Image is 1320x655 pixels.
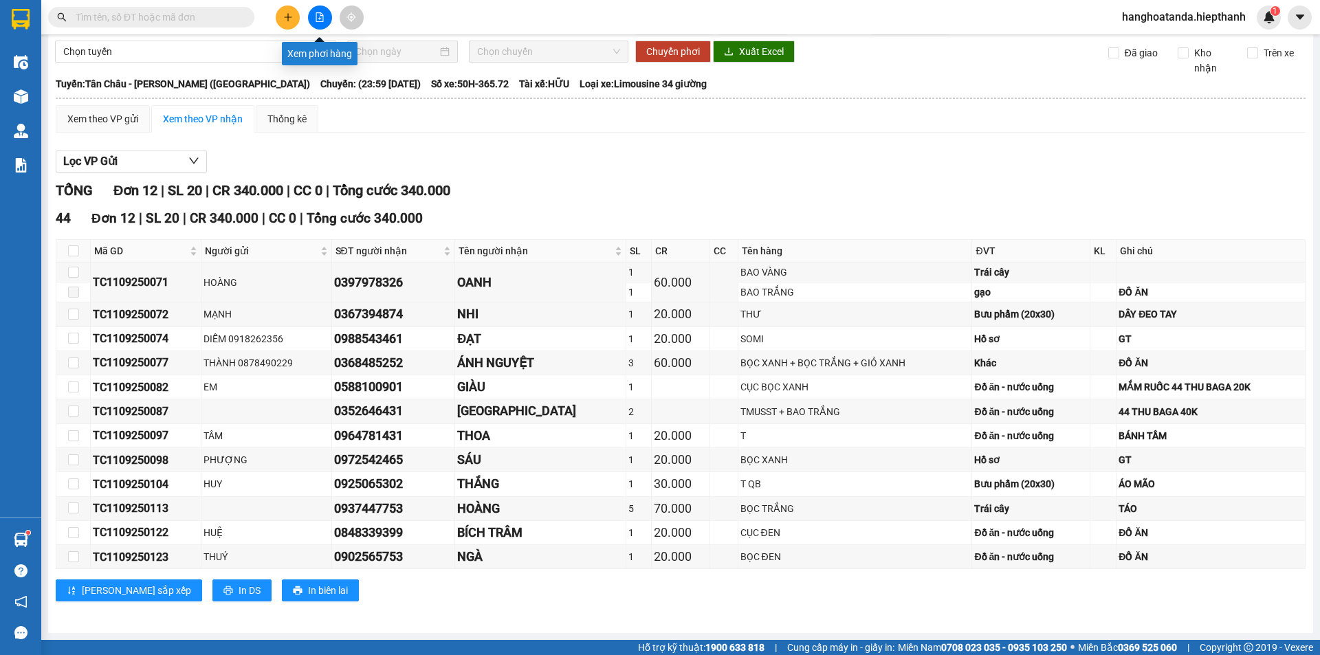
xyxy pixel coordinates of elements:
b: Tuyến: Tân Châu - [PERSON_NAME] ([GEOGRAPHIC_DATA]) [56,78,310,89]
div: 44 THU BAGA 40K [1119,404,1303,419]
span: CR 340.000 [190,210,258,226]
div: 5 [628,501,649,516]
div: TC1109250104 [93,476,199,493]
th: ĐVT [972,240,1090,263]
div: 0588100901 [334,377,453,397]
div: 1 [628,525,649,540]
div: 1 [628,307,649,322]
div: 0902565753 [334,547,453,566]
div: TC1109250072 [93,306,199,323]
span: Người gửi [205,243,317,258]
span: SL 20 [146,210,179,226]
span: Chuyến: (23:59 [DATE]) [320,76,421,91]
span: CC 0 [294,182,322,199]
div: [GEOGRAPHIC_DATA] [457,401,623,421]
td: 0352646431 [332,399,456,423]
div: 1 [628,285,649,300]
span: TỔNG [56,182,93,199]
div: 3 [628,355,649,370]
div: 20.000 [654,304,708,324]
img: icon-new-feature [1263,11,1275,23]
span: Lọc VP Gửi [63,153,118,170]
td: TC1109250072 [91,302,201,326]
span: message [14,626,27,639]
strong: 0708 023 035 - 0935 103 250 [941,642,1067,653]
div: Đồ ăn - nước uống [974,549,1087,564]
span: | [326,182,329,199]
div: SÁU [457,450,623,469]
td: SÁU [455,448,626,472]
img: warehouse-icon [14,124,28,138]
td: 0937447753 [332,497,456,521]
div: 0964781431 [334,426,453,445]
div: GT [1119,331,1303,346]
div: 20.000 [654,523,708,542]
td: 0925065302 [332,472,456,496]
span: | [775,640,777,655]
div: DIỄM 0918262356 [203,331,329,346]
div: OANH [457,273,623,292]
span: download [724,47,734,58]
span: sort-ascending [67,586,76,597]
div: ĐẠT [457,329,623,348]
div: 30.000 [654,474,708,493]
div: THƯ [740,307,970,322]
div: 1 [628,265,649,280]
div: TMUSST + BAO TRẮNG [740,404,970,419]
td: THẮNG [455,472,626,496]
span: Miền Nam [898,640,1067,655]
div: HUY [203,476,329,491]
div: 0988543461 [334,329,453,348]
div: BỌC ĐEN [740,549,970,564]
span: Đơn 12 [113,182,157,199]
div: TC1109250077 [93,354,199,371]
span: Chọn chuyến [477,41,620,62]
td: 0367394874 [332,302,456,326]
td: OANH [455,263,626,302]
div: PHƯỢNG [203,452,329,467]
div: TC1109250082 [93,379,199,396]
td: 0972542465 [332,448,456,472]
div: BỌC XANH [740,452,970,467]
span: Tên người nhận [459,243,611,258]
div: 0848339399 [334,523,453,542]
img: warehouse-icon [14,533,28,547]
span: | [287,182,290,199]
td: TC1109250087 [91,399,201,423]
button: aim [340,5,364,30]
div: DÂY ĐEO TAY [1119,307,1303,322]
td: GIÀU [455,375,626,399]
img: solution-icon [14,158,28,173]
span: Tổng cước 340.000 [307,210,423,226]
div: Xem phơi hàng [282,42,357,65]
div: 2 [628,404,649,419]
div: 20.000 [654,547,708,566]
div: EM [203,379,329,395]
span: printer [293,586,302,597]
div: THUÝ [203,549,329,564]
div: Xem theo VP nhận [163,111,243,126]
input: Chọn ngày [355,44,437,59]
div: SOMI [740,331,970,346]
div: T QB [740,476,970,491]
span: | [262,210,265,226]
span: In DS [239,583,261,598]
span: Trên xe [1258,45,1299,60]
div: NGÀ [457,547,623,566]
span: CC 0 [269,210,296,226]
div: CỤC ĐEN [740,525,970,540]
span: SĐT người nhận [335,243,441,258]
td: THOA [455,424,626,448]
span: | [1187,640,1189,655]
span: Tài xế: HỮU [519,76,569,91]
div: GT [1119,452,1303,467]
div: Đồ ăn - nước uống [974,525,1087,540]
button: downloadXuất Excel [713,41,795,63]
span: | [300,210,303,226]
th: Tên hàng [738,240,973,263]
button: printerIn biên lai [282,579,359,601]
div: THÀNH 0878490229 [203,355,329,370]
div: Bưu phẩm (20x30) [974,307,1087,322]
td: 0368485252 [332,351,456,375]
strong: 1900 633 818 [705,642,764,653]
